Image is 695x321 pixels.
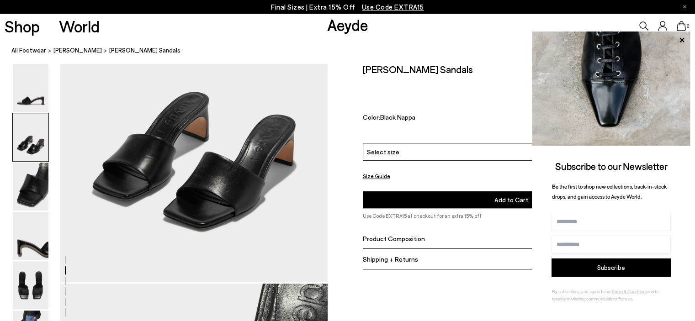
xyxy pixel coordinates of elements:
img: Jeanie Leather Sandals - Image 2 [13,113,48,161]
span: Shipping + Returns [363,255,418,263]
a: Aeyde [327,15,368,34]
button: Add to Cart [363,191,660,208]
span: Navigate to /collections/ss25-final-sizes [362,3,424,11]
p: Use Code EXTRA15 at checkout for an extra 15% off [363,212,660,220]
span: Product Composition [363,234,425,242]
span: 0 [686,24,690,29]
img: Jeanie Leather Sandals - Image 4 [13,212,48,260]
a: Terms & Conditions [611,289,647,294]
span: Be the first to shop new collections, back-in-stock drops, and gain access to Aeyde World. [552,183,667,200]
img: Jeanie Leather Sandals - Image 3 [13,163,48,210]
span: Add to Cart [494,196,528,204]
a: 0 [677,21,686,31]
span: [PERSON_NAME] Sandals [109,46,180,55]
h2: [PERSON_NAME] Sandals [363,63,473,75]
nav: breadcrumb [11,38,695,63]
button: Size Guide [363,170,390,182]
span: By subscribing, you agree to our [552,289,611,294]
a: [PERSON_NAME] [53,46,102,55]
a: World [59,18,100,34]
div: Color: [363,113,580,124]
span: Select size [367,147,399,157]
img: ca3f721fb6ff708a270709c41d776025.jpg [532,32,690,146]
img: Jeanie Leather Sandals - Image 1 [13,64,48,112]
button: Subscribe [552,258,671,277]
p: Final Sizes | Extra 15% Off [271,1,424,13]
span: Subscribe to our Newsletter [555,160,668,172]
span: Black Nappa [380,113,415,121]
a: All Footwear [11,46,46,55]
img: Jeanie Leather Sandals - Image 5 [13,261,48,309]
a: Shop [5,18,40,34]
span: [PERSON_NAME] [53,47,102,54]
